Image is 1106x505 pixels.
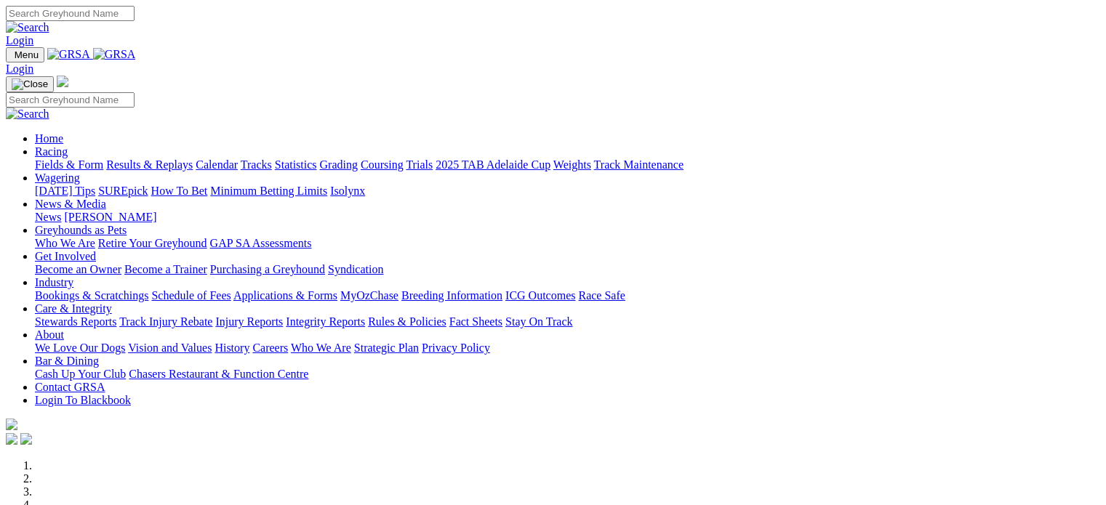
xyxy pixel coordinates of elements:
a: SUREpick [98,185,148,197]
a: Careers [252,342,288,354]
a: Track Maintenance [594,158,684,171]
a: Results & Replays [106,158,193,171]
a: News & Media [35,198,106,210]
img: twitter.svg [20,433,32,445]
a: Applications & Forms [233,289,337,302]
a: Vision and Values [128,342,212,354]
div: Industry [35,289,1100,302]
a: Login [6,34,33,47]
a: Isolynx [330,185,365,197]
a: Trials [406,158,433,171]
a: GAP SA Assessments [210,237,312,249]
a: Grading [320,158,358,171]
a: Bar & Dining [35,355,99,367]
img: logo-grsa-white.png [6,419,17,430]
a: Tracks [241,158,272,171]
img: Search [6,108,49,121]
div: News & Media [35,211,1100,224]
div: Greyhounds as Pets [35,237,1100,250]
a: Breeding Information [401,289,502,302]
a: Strategic Plan [354,342,419,354]
a: Injury Reports [215,315,283,328]
a: Wagering [35,171,80,184]
a: Get Involved [35,250,96,262]
a: Who We Are [291,342,351,354]
a: Retire Your Greyhound [98,237,207,249]
img: GRSA [47,48,90,61]
a: Syndication [328,263,383,275]
a: Minimum Betting Limits [210,185,327,197]
a: Purchasing a Greyhound [210,263,325,275]
img: logo-grsa-white.png [57,76,68,87]
a: Login To Blackbook [35,394,131,406]
img: facebook.svg [6,433,17,445]
a: Care & Integrity [35,302,112,315]
a: Calendar [196,158,238,171]
a: Bookings & Scratchings [35,289,148,302]
a: Chasers Restaurant & Function Centre [129,368,308,380]
a: MyOzChase [340,289,398,302]
img: Close [12,78,48,90]
a: Login [6,62,33,75]
span: Menu [15,49,39,60]
a: Rules & Policies [368,315,446,328]
a: 2025 TAB Adelaide Cup [436,158,550,171]
div: Care & Integrity [35,315,1100,328]
img: GRSA [93,48,136,61]
button: Toggle navigation [6,76,54,92]
a: History [215,342,249,354]
a: [PERSON_NAME] [64,211,156,223]
div: About [35,342,1100,355]
a: We Love Our Dogs [35,342,125,354]
a: Privacy Policy [422,342,490,354]
a: Statistics [275,158,317,171]
a: Home [35,132,63,145]
div: Bar & Dining [35,368,1100,381]
a: News [35,211,61,223]
a: Integrity Reports [286,315,365,328]
a: Racing [35,145,68,158]
a: Coursing [361,158,404,171]
div: Wagering [35,185,1100,198]
a: Fields & Form [35,158,103,171]
input: Search [6,6,135,21]
a: Industry [35,276,73,288]
a: Fact Sheets [449,315,502,328]
div: Get Involved [35,263,1100,276]
a: Race Safe [578,289,625,302]
div: Racing [35,158,1100,171]
a: ICG Outcomes [505,289,575,302]
a: Weights [553,158,591,171]
a: Greyhounds as Pets [35,224,127,236]
a: Become a Trainer [124,263,207,275]
a: Become an Owner [35,263,121,275]
input: Search [6,92,135,108]
a: How To Bet [151,185,208,197]
a: Cash Up Your Club [35,368,126,380]
a: Track Injury Rebate [119,315,212,328]
a: Stewards Reports [35,315,116,328]
a: [DATE] Tips [35,185,95,197]
a: Schedule of Fees [151,289,231,302]
a: About [35,328,64,341]
a: Contact GRSA [35,381,105,393]
a: Who We Are [35,237,95,249]
img: Search [6,21,49,34]
a: Stay On Track [505,315,572,328]
button: Toggle navigation [6,47,44,62]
